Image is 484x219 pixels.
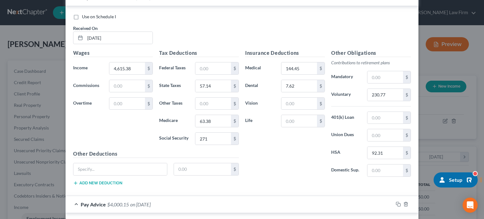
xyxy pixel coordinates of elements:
label: Federal Taxes [156,62,192,75]
div: $ [231,163,239,175]
div: $ [403,147,411,159]
input: MM/DD/YYYY [85,32,153,44]
input: 0.00 [195,98,231,110]
div: $ [231,133,239,145]
input: 0.00 [109,62,145,74]
label: Commissions [70,80,106,92]
label: 401(k) Loan [328,112,364,124]
input: 0.00 [367,147,403,159]
label: Mandatory [328,71,364,84]
input: 0.00 [367,112,403,124]
label: Medicare [156,115,192,127]
input: 0.00 [195,133,231,145]
label: Overtime [70,97,106,110]
div: $ [403,112,411,124]
input: 0.00 [367,129,403,141]
input: 0.00 [195,62,231,74]
h5: Tax Deductions [159,49,239,57]
div: $ [231,62,239,74]
span: Received On [73,26,98,31]
span: on [DATE] [130,201,151,207]
h5: Other Deductions [73,150,239,158]
h5: Other Obligations [331,49,411,57]
div: Open Intercom Messenger [463,198,478,213]
input: 0.00 [174,163,231,175]
label: HSA [328,147,364,159]
input: 0.00 [195,80,231,92]
button: Add new deduction [73,181,122,186]
label: Voluntary [328,89,364,101]
div: $ [145,98,153,110]
input: Specify... [73,163,167,175]
label: State Taxes [156,80,192,92]
label: Dental [242,80,278,92]
div: $ [231,80,239,92]
input: 0.00 [281,80,317,92]
input: 0.00 [281,115,317,127]
h5: Insurance Deductions [245,49,325,57]
div: $ [145,62,153,74]
label: Union Dues [328,129,364,141]
div: $ [231,98,239,110]
div: $ [403,129,411,141]
div: $ [231,115,239,127]
input: 0.00 [367,71,403,83]
label: Life [242,115,278,127]
div: $ [317,80,325,92]
span: Use on Schedule I [82,14,116,19]
div: $ [317,62,325,74]
div: $ [145,80,153,92]
input: 0.00 [367,89,403,101]
button: Setup [434,172,478,187]
div: $ [403,71,411,83]
input: 0.00 [281,98,317,110]
input: 0.00 [195,115,231,127]
p: Contributions to retirement plans [331,60,411,66]
span: Setup [440,177,471,183]
div: $ [317,115,325,127]
h5: Wages [73,49,153,57]
label: Domestic Sup. [328,164,364,177]
div: $ [317,98,325,110]
label: Vision [242,97,278,110]
label: Other Taxes [156,97,192,110]
label: Medical [242,62,278,75]
span: Income [73,65,88,70]
span: $4,000.15 [107,201,129,207]
input: 0.00 [109,80,145,92]
input: 0.00 [281,62,317,74]
span: Pay Advice [81,201,106,207]
div: $ [403,164,411,176]
input: 0.00 [109,98,145,110]
input: 0.00 [367,164,403,176]
label: Social Security [156,132,192,145]
div: $ [403,89,411,101]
